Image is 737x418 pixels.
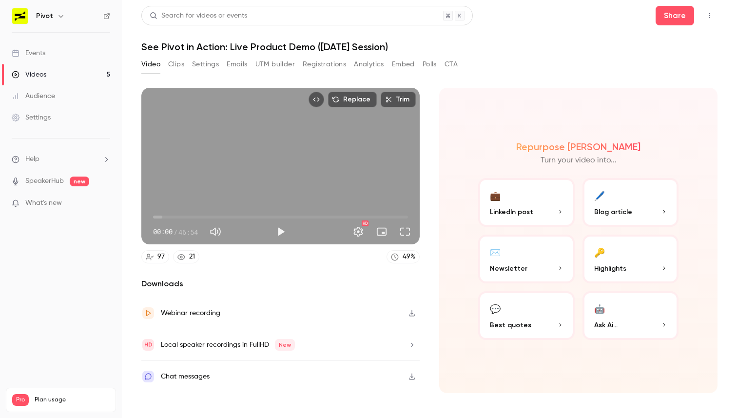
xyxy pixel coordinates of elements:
[161,339,295,351] div: Local speaker recordings in FullHD
[98,199,110,208] iframe: Noticeable Trigger
[594,263,626,274] span: Highlights
[275,339,295,351] span: New
[271,222,291,241] button: Play
[12,48,45,58] div: Events
[168,57,184,72] button: Clips
[141,250,169,263] a: 97
[490,301,501,316] div: 💬
[594,301,605,316] div: 🤖
[70,177,89,186] span: new
[582,178,679,227] button: 🖊️Blog article
[423,57,437,72] button: Polls
[395,222,415,241] button: Full screen
[594,188,605,203] div: 🖊️
[12,8,28,24] img: Pivot
[309,92,324,107] button: Embed video
[161,371,210,382] div: Chat messages
[445,57,458,72] button: CTA
[12,70,46,80] div: Videos
[702,8,718,23] button: Top Bar Actions
[25,198,62,208] span: What's new
[478,235,575,283] button: ✉️Newsletter
[35,396,110,404] span: Plan usage
[490,263,527,274] span: Newsletter
[478,291,575,340] button: 💬Best quotes
[25,154,39,164] span: Help
[12,394,29,406] span: Pro
[541,155,617,166] p: Turn your video into...
[150,11,247,21] div: Search for videos or events
[490,207,533,217] span: LinkedIn post
[173,250,199,263] a: 21
[141,278,420,290] h2: Downloads
[178,227,198,237] span: 46:54
[206,222,225,241] button: Mute
[516,141,640,153] h2: Repurpose [PERSON_NAME]
[328,92,377,107] button: Replace
[161,307,220,319] div: Webinar recording
[372,222,391,241] button: Turn on miniplayer
[594,207,632,217] span: Blog article
[153,227,173,237] span: 00:00
[174,227,177,237] span: /
[490,188,501,203] div: 💼
[403,252,415,262] div: 49 %
[303,57,346,72] button: Registrations
[192,57,219,72] button: Settings
[153,227,198,237] div: 00:00
[387,250,420,263] a: 49%
[36,11,53,21] h6: Pivot
[12,154,110,164] li: help-dropdown-opener
[12,113,51,122] div: Settings
[490,244,501,259] div: ✉️
[656,6,694,25] button: Share
[227,57,247,72] button: Emails
[392,57,415,72] button: Embed
[255,57,295,72] button: UTM builder
[582,235,679,283] button: 🔑Highlights
[594,320,618,330] span: Ask Ai...
[594,244,605,259] div: 🔑
[354,57,384,72] button: Analytics
[157,252,165,262] div: 97
[141,41,718,53] h1: See Pivot in Action: Live Product Demo ([DATE] Session)
[478,178,575,227] button: 💼LinkedIn post
[582,291,679,340] button: 🤖Ask Ai...
[362,220,368,226] div: HD
[141,57,160,72] button: Video
[12,91,55,101] div: Audience
[25,176,64,186] a: SpeakerHub
[189,252,195,262] div: 21
[349,222,368,241] button: Settings
[490,320,531,330] span: Best quotes
[381,92,416,107] button: Trim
